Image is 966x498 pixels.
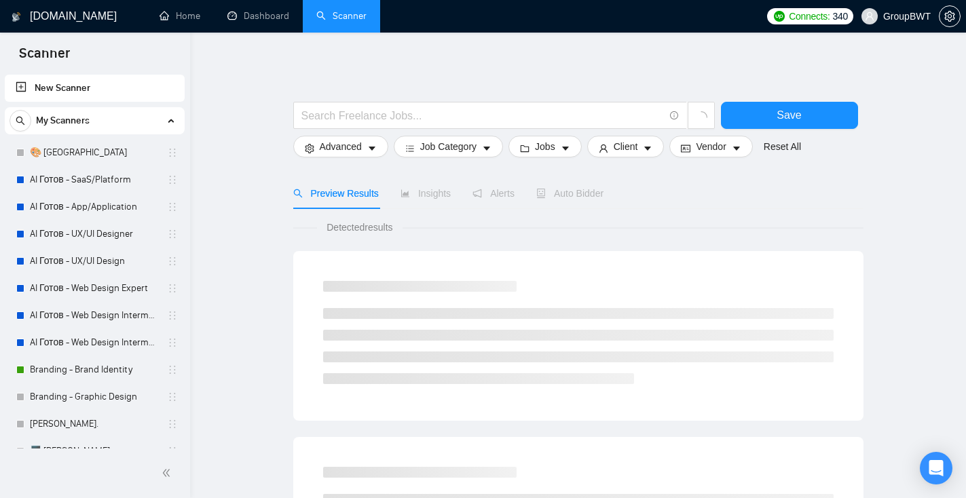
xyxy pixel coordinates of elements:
[764,139,801,154] a: Reset All
[472,188,515,199] span: Alerts
[30,356,159,383] a: Branding - Brand Identity
[394,136,503,157] button: barsJob Categorycaret-down
[167,202,178,212] span: holder
[167,337,178,348] span: holder
[401,188,451,199] span: Insights
[320,139,362,154] span: Advanced
[670,111,679,120] span: info-circle
[30,166,159,193] a: AI Готов - SaaS/Platform
[940,11,960,22] span: setting
[30,410,159,438] a: [PERSON_NAME].
[301,107,664,124] input: Search Freelance Jobs...
[167,147,178,158] span: holder
[227,10,289,22] a: dashboardDashboard
[420,139,477,154] span: Job Category
[30,329,159,356] a: AI Готов - Web Design Intermediate минус Development
[669,136,752,157] button: idcardVendorcaret-down
[167,229,178,240] span: holder
[167,364,178,375] span: holder
[472,189,482,198] span: notification
[561,143,570,153] span: caret-down
[30,302,159,329] a: AI Готов - Web Design Intermediate минус Developer
[939,11,961,22] a: setting
[643,143,652,153] span: caret-down
[777,107,801,123] span: Save
[30,383,159,410] a: Branding - Graphic Design
[8,43,81,72] span: Scanner
[12,6,21,28] img: logo
[167,446,178,457] span: holder
[167,283,178,294] span: holder
[167,391,178,402] span: holder
[10,110,31,132] button: search
[732,143,741,153] span: caret-down
[833,9,848,24] span: 340
[167,256,178,267] span: holder
[865,12,874,21] span: user
[696,139,726,154] span: Vendor
[401,189,410,198] span: area-chart
[30,438,159,465] a: 🖥️ [PERSON_NAME]
[367,143,377,153] span: caret-down
[536,188,603,199] span: Auto Bidder
[167,174,178,185] span: holder
[316,10,367,22] a: searchScanner
[681,143,690,153] span: idcard
[167,419,178,429] span: holder
[535,139,555,154] span: Jobs
[482,143,491,153] span: caret-down
[536,189,546,198] span: robot
[508,136,582,157] button: folderJobscaret-down
[317,220,402,235] span: Detected results
[5,75,185,102] li: New Scanner
[599,143,608,153] span: user
[587,136,665,157] button: userClientcaret-down
[30,193,159,221] a: AI Готов - App/Application
[405,143,415,153] span: bars
[30,248,159,275] a: AI Готов - UX/UI Design
[160,10,200,22] a: homeHome
[939,5,961,27] button: setting
[789,9,830,24] span: Connects:
[10,116,31,126] span: search
[695,111,707,123] span: loading
[167,310,178,321] span: holder
[293,189,303,198] span: search
[721,102,858,129] button: Save
[305,143,314,153] span: setting
[16,75,174,102] a: New Scanner
[920,452,952,484] div: Open Intercom Messenger
[36,107,90,134] span: My Scanners
[30,275,159,302] a: AI Готов - Web Design Expert
[30,221,159,248] a: AI Готов - UX/UI Designer
[774,11,785,22] img: upwork-logo.png
[293,136,388,157] button: settingAdvancedcaret-down
[293,188,379,199] span: Preview Results
[614,139,638,154] span: Client
[30,139,159,166] a: 🎨 [GEOGRAPHIC_DATA]
[162,466,175,480] span: double-left
[520,143,530,153] span: folder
